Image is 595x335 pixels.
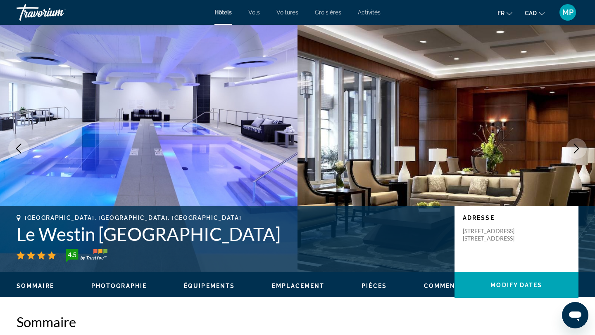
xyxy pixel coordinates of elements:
[497,10,505,17] span: fr
[557,4,578,21] button: User Menu
[25,215,241,221] span: [GEOGRAPHIC_DATA], [GEOGRAPHIC_DATA], [GEOGRAPHIC_DATA]
[272,282,324,290] button: Emplacement
[66,249,107,262] img: TrustYou guest rating badge
[358,9,381,16] a: Activités
[455,272,578,298] button: Modify Dates
[362,282,387,290] button: Pièces
[463,215,570,221] p: Adresse
[490,282,542,288] span: Modify Dates
[91,282,147,290] button: Photographie
[8,138,29,159] button: Previous image
[64,250,80,260] div: 4.5
[17,282,54,290] button: Sommaire
[525,10,537,17] span: CAD
[17,223,446,245] h1: Le Westin [GEOGRAPHIC_DATA]
[497,7,512,19] button: Change language
[214,9,232,16] a: Hôtels
[562,302,588,328] iframe: Bouton de lancement de la fenêtre de messagerie
[184,282,235,290] button: Équipements
[17,314,578,330] h2: Sommaire
[463,227,529,242] p: [STREET_ADDRESS] [STREET_ADDRESS]
[562,8,574,17] span: MP
[424,282,480,290] button: Commentaires
[276,9,298,16] a: Voitures
[525,7,545,19] button: Change currency
[566,138,587,159] button: Next image
[315,9,341,16] a: Croisières
[248,9,260,16] a: Vols
[17,2,99,23] a: Travorium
